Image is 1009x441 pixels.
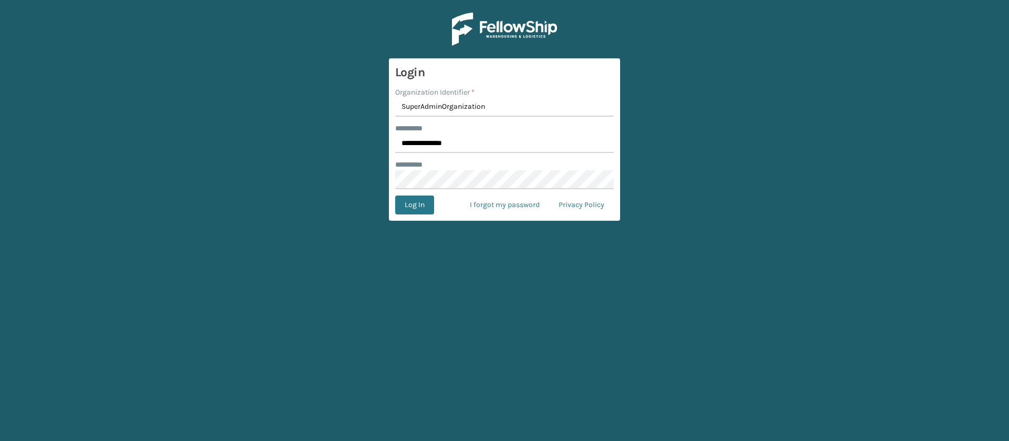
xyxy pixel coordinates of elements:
a: Privacy Policy [549,196,614,214]
a: I forgot my password [460,196,549,214]
label: Organization Identifier [395,87,475,98]
h3: Login [395,65,614,80]
button: Log In [395,196,434,214]
img: Logo [452,13,557,46]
